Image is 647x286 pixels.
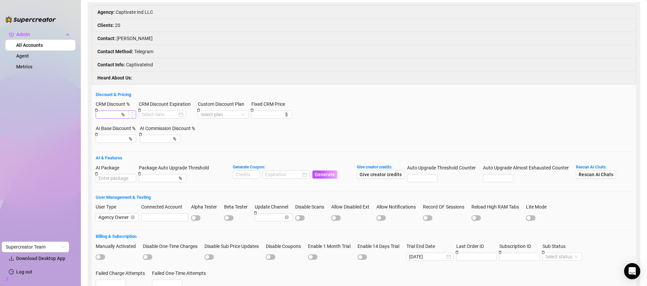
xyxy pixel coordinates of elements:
[96,233,632,240] h5: Billing & Subscription
[526,203,551,211] label: Lite Mode
[358,254,367,260] button: Enable 14 Days Trial
[96,125,140,132] label: AI Base Discount %
[139,164,213,171] label: Package Auto Upgrade Threshold
[308,243,355,250] label: Enable 1 Month Trial
[128,115,136,118] span: Decrease Value
[409,253,445,260] input: Trial End Date
[95,133,98,136] span: delete
[543,243,570,250] label: Sub Status
[376,215,386,221] button: Allow Notifications
[16,64,32,69] a: Metrics
[96,174,136,182] input: AI Package
[9,256,14,261] span: download
[407,164,480,171] label: Auto Upgrade Threshold Counter
[142,174,177,182] input: Package Auto Upgrade Threshold
[92,6,636,19] li: Captivate Ind LLC
[143,254,152,260] button: Disable One-Time Charges
[471,203,523,211] label: Reload High RAM Tabs
[358,243,404,250] label: Enable 14 Days Trial
[224,203,252,211] label: Beta Tester
[233,171,259,178] input: Credits
[98,135,127,142] input: AI Base Discount %
[205,243,263,250] label: Disable Sub Price Updates
[16,53,29,59] a: Agent
[407,174,437,182] input: Auto Upgrade Threshold Counter
[295,215,305,221] button: Disable Scans
[97,9,115,15] strong: Agency :
[295,203,329,211] label: Disable Scans
[96,194,632,201] h5: User Management & Testing
[16,42,43,48] a: All Accounts
[16,29,64,40] span: Admin
[266,254,275,260] button: Disable Coupons
[197,108,200,112] span: delete
[96,243,140,250] label: Manually Activated
[498,251,502,254] span: delete
[360,172,402,177] span: Give creator credits
[95,108,98,112] span: delete
[97,23,114,28] strong: Clients :
[96,269,149,277] label: Failed Charge Attempts
[3,277,8,281] span: build
[152,269,210,277] label: Failed One-Time Attempts
[142,111,177,118] input: CRM Discount Expiration
[97,75,132,81] strong: Heard About Us :
[483,164,573,171] label: Auto Upgrade Almost Exhausted Counter
[331,215,341,221] button: Allow Disabled Ext
[331,203,374,211] label: Allow Disabled Ext
[139,100,195,108] label: CRM Discount Expiration
[9,32,14,37] span: crown
[500,253,540,260] input: Subscription ID
[96,203,121,211] label: User Type
[138,108,141,112] span: delete
[579,172,613,177] span: Rescan AI Chats
[98,214,136,221] span: Agency Owner
[96,155,632,161] h5: AI & Features
[255,203,292,211] label: Update Channel
[254,111,284,118] input: Fixed CRM Price
[471,215,481,221] button: Reload High RAM Tabs
[140,125,199,132] label: AI Commission Discount %
[198,100,249,108] label: Custom Discount Plan
[128,111,136,115] span: Increase Value
[131,116,133,118] span: down
[624,263,640,279] div: Open Intercom Messenger
[455,251,459,254] span: delete
[233,165,265,169] strong: Generate Coupon:
[5,16,56,23] img: logo-BBDzfeDw.svg
[141,213,188,221] input: Connected Account
[6,242,65,252] span: Supercreator Team
[483,174,513,182] input: Auto Upgrade Almost Exhausted Counter
[423,215,432,221] button: Record OF Sessions
[98,111,120,118] input: CRM Discount %
[457,253,496,260] input: Last Order ID
[92,19,636,32] li: 20
[266,243,305,250] label: Disable Coupons
[191,215,201,221] button: Alpha Tester
[92,58,636,71] li: CaptivateInd
[205,254,214,260] button: Disable Sub Price Updates
[138,172,141,176] span: delete
[254,211,257,215] span: delete
[95,172,98,176] span: delete
[423,203,469,211] label: Record OF Sessions
[406,243,439,250] label: Trial End Date
[96,254,105,260] button: Manually Activated
[456,243,488,250] label: Last Order ID
[97,36,116,41] strong: Contact :
[92,45,636,58] li: Telegram
[92,32,636,45] li: [PERSON_NAME]
[131,215,135,219] span: close-circle
[312,170,337,179] button: Generate
[191,203,221,211] label: Alpha Tester
[143,243,202,250] label: Disable One-Time Charges
[285,215,289,219] span: close-circle
[224,215,234,221] button: Beta Tester
[97,62,125,67] strong: Contact Info :
[16,256,65,261] span: Download Desktop App
[131,112,133,114] span: up
[357,170,404,179] button: Give creator credits
[576,165,607,169] strong: Rescan AI Chats:
[376,203,420,211] label: Allow Notifications
[250,108,254,112] span: delete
